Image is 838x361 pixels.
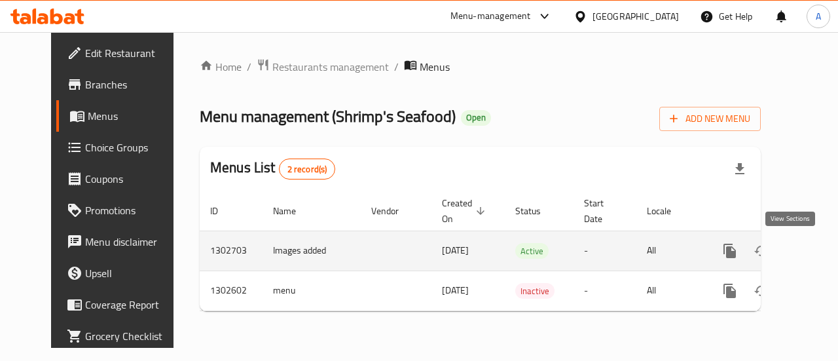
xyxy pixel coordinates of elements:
button: Add New Menu [659,107,761,131]
span: A [816,9,821,24]
span: 2 record(s) [280,163,335,176]
a: Menu disclaimer [56,226,191,257]
td: 1302602 [200,271,263,311]
a: Menus [56,100,191,132]
span: Menus [88,108,181,124]
span: ID [210,203,235,219]
td: 1302703 [200,231,263,271]
a: Edit Restaurant [56,37,191,69]
div: Active [515,243,549,259]
td: All [636,231,704,271]
span: Choice Groups [85,140,181,155]
a: Grocery Checklist [56,320,191,352]
a: Coupons [56,163,191,195]
button: more [714,235,746,267]
button: more [714,275,746,307]
span: Menu disclaimer [85,234,181,250]
span: Status [515,203,558,219]
span: Promotions [85,202,181,218]
a: Home [200,59,242,75]
td: menu [263,271,361,311]
td: - [574,271,636,311]
span: Menus [420,59,450,75]
span: Branches [85,77,181,92]
span: Restaurants management [272,59,389,75]
div: Menu-management [450,9,531,24]
span: Created On [442,195,489,227]
li: / [394,59,399,75]
h2: Menus List [210,158,335,180]
td: Images added [263,231,361,271]
span: Coverage Report [85,297,181,313]
a: Coverage Report [56,289,191,320]
span: [DATE] [442,282,469,299]
a: Restaurants management [257,58,389,75]
span: Menu management ( Shrimp's Seafood ) [200,102,456,131]
button: Change Status [746,275,777,307]
span: Upsell [85,265,181,281]
div: Export file [724,153,756,185]
span: Add New Menu [670,111,750,127]
a: Upsell [56,257,191,289]
span: Open [461,112,491,123]
span: Start Date [584,195,621,227]
a: Branches [56,69,191,100]
li: / [247,59,251,75]
span: Vendor [371,203,416,219]
div: [GEOGRAPHIC_DATA] [592,9,679,24]
span: Inactive [515,284,555,299]
span: Name [273,203,313,219]
span: Edit Restaurant [85,45,181,61]
a: Choice Groups [56,132,191,163]
span: Coupons [85,171,181,187]
div: Open [461,110,491,126]
span: Active [515,244,549,259]
nav: breadcrumb [200,58,761,75]
span: [DATE] [442,242,469,259]
td: - [574,231,636,271]
span: Locale [647,203,688,219]
a: Promotions [56,195,191,226]
td: All [636,271,704,311]
span: Grocery Checklist [85,328,181,344]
